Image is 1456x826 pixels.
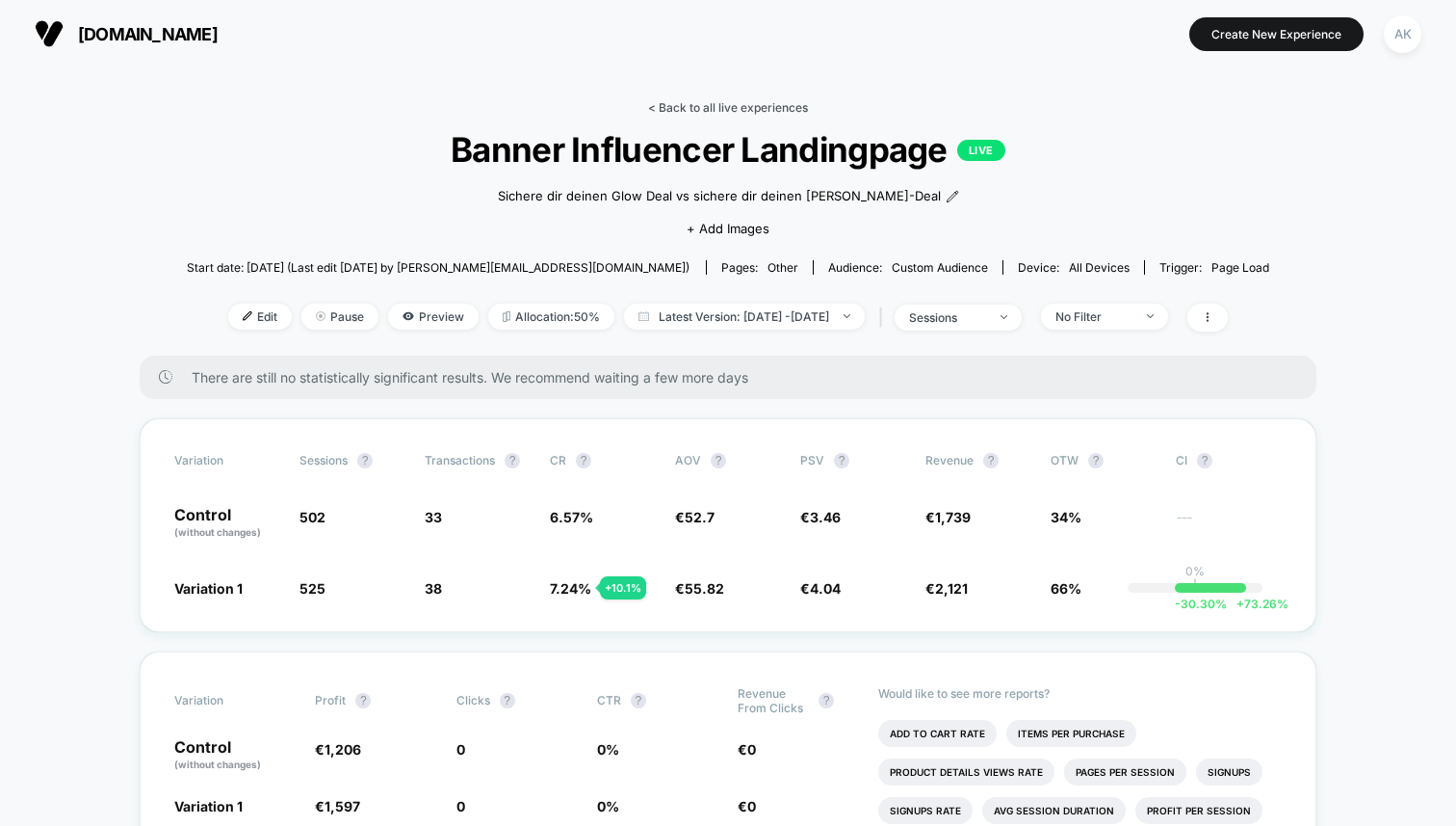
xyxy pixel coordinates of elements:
[1185,564,1205,578] p: 0%
[648,100,808,115] a: < Back to all live experiences
[425,580,442,597] span: 38
[935,580,968,597] span: 2,121
[828,260,988,275] div: Audience:
[1378,14,1427,54] button: AK
[505,453,520,468] button: ?
[498,187,941,206] span: Sichere dir deinen Glow Deal vs sichere dir deinen [PERSON_NAME]-Deal
[315,741,361,758] span: €
[834,453,849,468] button: ?
[925,453,974,467] span: Revenue
[1147,314,1154,318] img: end
[1088,453,1104,468] button: ?
[1051,509,1081,525] span: 34%
[878,720,997,747] li: Add To Cart Rate
[597,798,619,814] span: 0 %
[35,19,64,48] img: Visually logo
[925,509,971,525] span: €
[1159,260,1269,275] div: Trigger:
[638,311,649,321] img: calendar
[243,311,252,321] img: edit
[1176,453,1282,468] span: CI
[1175,597,1227,611] span: -30.30 %
[983,453,999,468] button: ?
[174,686,280,715] span: Variation
[299,580,325,597] span: 525
[456,693,490,707] span: Clicks
[488,304,614,330] span: Allocation: 50%
[241,129,1215,170] span: Banner Influencer Landingpage
[675,509,715,525] span: €
[174,739,296,772] p: Control
[1055,309,1132,324] div: No Filter
[935,509,971,525] span: 1,739
[1211,260,1269,275] span: Page Load
[800,580,841,597] span: €
[550,509,593,525] span: 6.57 %
[624,304,865,330] span: Latest Version: [DATE] - [DATE]
[767,260,798,275] span: other
[687,221,769,236] span: + Add Images
[631,693,646,708] button: ?
[1051,453,1157,468] span: OTW
[711,453,726,468] button: ?
[1001,315,1007,319] img: end
[747,741,756,758] span: 0
[878,686,1282,701] p: Would like to see more reports?
[316,311,325,321] img: end
[78,24,218,44] span: [DOMAIN_NAME]
[550,580,591,597] span: 7.24 %
[425,509,442,525] span: 33
[388,304,479,330] span: Preview
[800,453,824,467] span: PSV
[174,453,280,468] span: Variation
[325,798,360,814] span: 1,597
[874,304,895,332] span: |
[174,526,261,538] span: (without changes)
[1193,578,1197,593] p: |
[844,314,850,318] img: end
[1176,512,1282,540] span: ---
[909,310,986,325] div: sessions
[29,18,223,49] button: [DOMAIN_NAME]
[355,693,371,708] button: ?
[192,369,1278,386] span: There are still no statistically significant results. We recommend waiting a few more days
[892,260,988,275] span: Custom Audience
[456,798,465,814] span: 0
[503,311,510,322] img: rebalance
[810,509,841,525] span: 3.46
[315,693,346,707] span: Profit
[357,453,373,468] button: ?
[685,580,724,597] span: 55.82
[738,741,756,758] span: €
[174,798,243,814] span: Variation 1
[597,693,621,707] span: CTR
[1135,797,1262,824] li: Profit Per Session
[675,580,724,597] span: €
[1227,597,1288,611] span: 73.26 %
[1069,260,1130,275] span: all devices
[1189,17,1364,51] button: Create New Experience
[1384,15,1421,53] div: AK
[550,453,566,467] span: CR
[174,507,280,540] p: Control
[721,260,798,275] div: Pages:
[1064,759,1186,786] li: Pages Per Session
[685,509,715,525] span: 52.7
[456,741,465,758] span: 0
[576,453,591,468] button: ?
[878,759,1054,786] li: Product Details Views Rate
[810,580,841,597] span: 4.04
[738,686,809,715] span: Revenue From Clicks
[1196,759,1262,786] li: Signups
[425,453,495,467] span: Transactions
[1197,453,1212,468] button: ?
[675,453,701,467] span: AOV
[957,140,1005,161] p: LIVE
[1002,260,1144,275] span: Device:
[299,509,325,525] span: 502
[1236,597,1244,611] span: +
[174,580,243,597] span: Variation 1
[187,260,689,275] span: Start date: [DATE] (Last edit [DATE] by [PERSON_NAME][EMAIL_ADDRESS][DOMAIN_NAME])
[1006,720,1136,747] li: Items Per Purchase
[600,576,646,600] div: + 10.1 %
